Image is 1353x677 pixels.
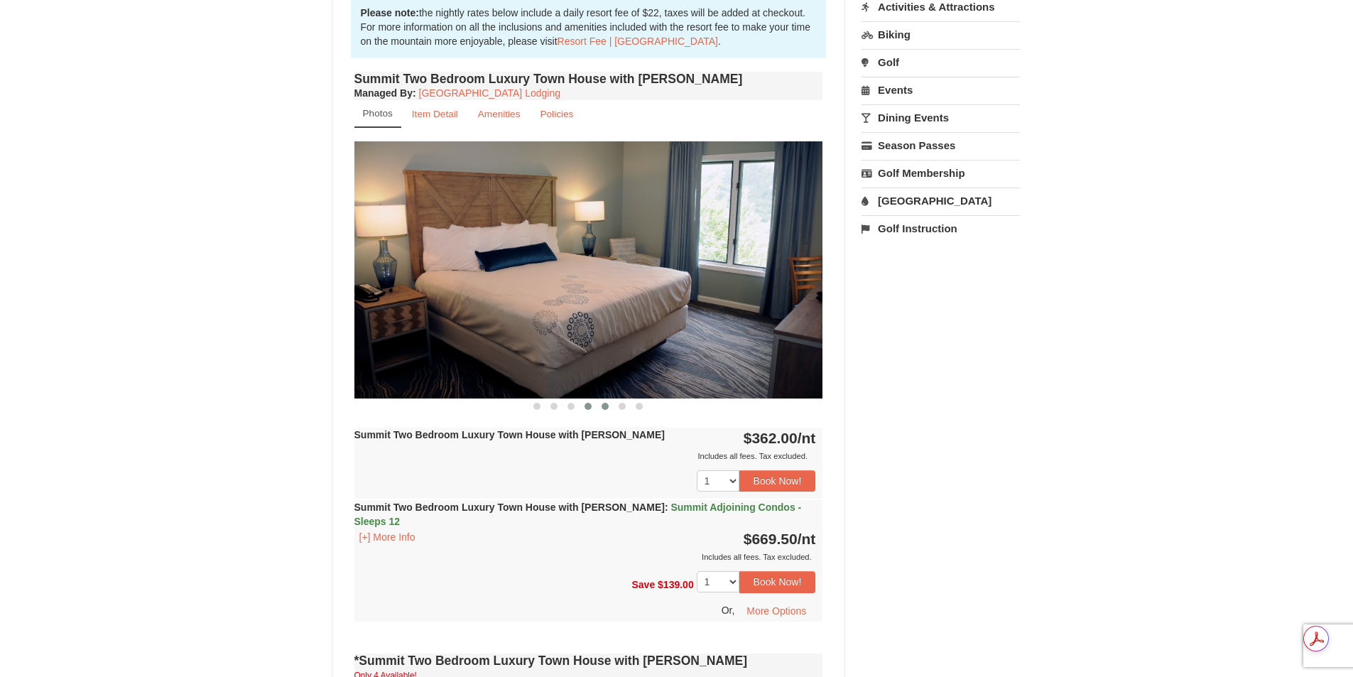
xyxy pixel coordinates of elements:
[862,215,1020,242] a: Golf Instruction
[354,550,816,564] div: Includes all fees. Tax excluded.
[665,502,668,513] span: :
[862,132,1020,158] a: Season Passes
[412,109,458,119] small: Item Detail
[354,141,823,398] img: 18876286-205-de95851f.png
[862,188,1020,214] a: [GEOGRAPHIC_DATA]
[354,654,823,668] h4: *Summit Two Bedroom Luxury Town House with [PERSON_NAME]
[354,87,413,99] span: Managed By
[354,529,420,545] button: [+] More Info
[744,531,798,547] span: $669.50
[737,600,815,622] button: More Options
[361,7,419,18] strong: Please note:
[478,109,521,119] small: Amenities
[403,100,467,128] a: Item Detail
[419,87,560,99] a: [GEOGRAPHIC_DATA] Lodging
[354,72,823,86] h4: Summit Two Bedroom Luxury Town House with [PERSON_NAME]
[558,36,718,47] a: Resort Fee | [GEOGRAPHIC_DATA]
[354,502,802,527] strong: Summit Two Bedroom Luxury Town House with [PERSON_NAME]
[862,49,1020,75] a: Golf
[354,100,401,128] a: Photos
[354,87,416,99] strong: :
[862,77,1020,103] a: Events
[363,108,393,119] small: Photos
[540,109,573,119] small: Policies
[744,430,816,446] strong: $362.00
[722,604,735,615] span: Or,
[658,579,694,590] span: $139.00
[531,100,582,128] a: Policies
[739,470,816,492] button: Book Now!
[798,430,816,446] span: /nt
[739,571,816,592] button: Book Now!
[862,104,1020,131] a: Dining Events
[862,21,1020,48] a: Biking
[354,429,665,440] strong: Summit Two Bedroom Luxury Town House with [PERSON_NAME]
[631,579,655,590] span: Save
[862,160,1020,186] a: Golf Membership
[469,100,530,128] a: Amenities
[798,531,816,547] span: /nt
[354,449,816,463] div: Includes all fees. Tax excluded.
